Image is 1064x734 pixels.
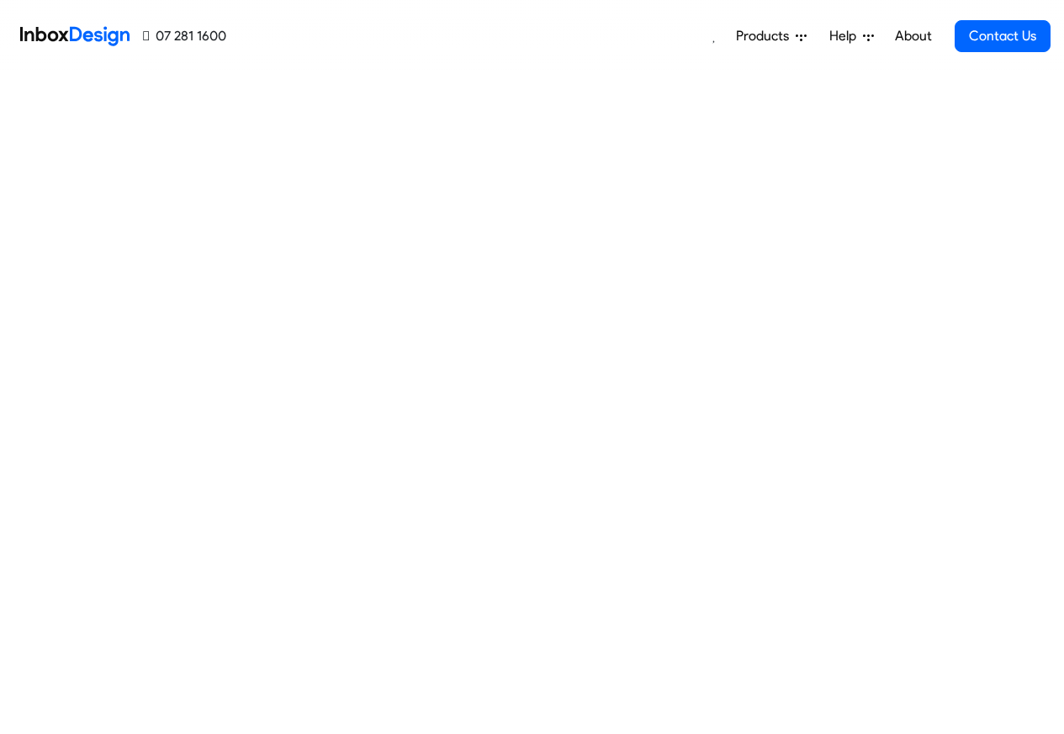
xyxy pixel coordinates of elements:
a: Contact Us [955,20,1051,52]
a: Help [823,19,881,53]
a: 07 281 1600 [143,26,226,46]
span: Products [736,26,796,46]
a: About [890,19,936,53]
span: Help [829,26,863,46]
a: Products [729,19,813,53]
